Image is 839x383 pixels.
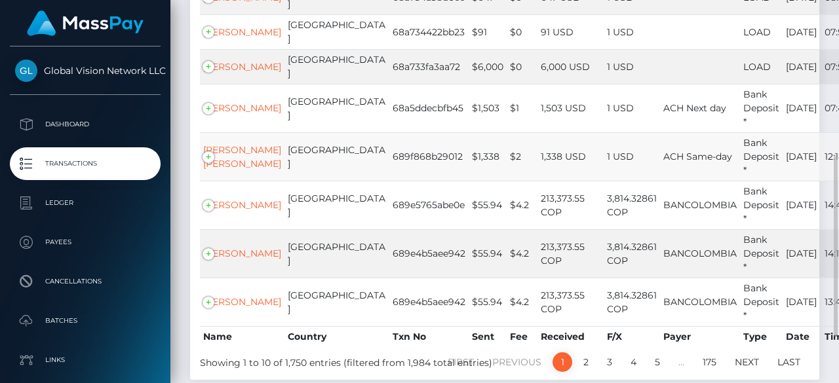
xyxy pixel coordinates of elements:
[537,49,604,84] td: 6,000 USD
[507,84,537,132] td: $1
[469,84,507,132] td: $1,503
[203,61,281,73] a: [PERSON_NAME]
[740,229,783,278] td: Bank Deposit *
[284,181,389,229] td: [GEOGRAPHIC_DATA]
[389,84,469,132] td: 68a5ddecbfb45
[537,181,604,229] td: 213,373.55 COP
[389,181,469,229] td: 689e5765abe0e
[469,229,507,278] td: $55.94
[284,132,389,181] td: [GEOGRAPHIC_DATA]
[10,108,161,141] a: Dashboard
[389,49,469,84] td: 68a733fa3aa72
[740,132,783,181] td: Bank Deposit *
[740,49,783,84] td: LOAD
[284,14,389,49] td: [GEOGRAPHIC_DATA]
[284,278,389,326] td: [GEOGRAPHIC_DATA]
[203,102,281,114] a: [PERSON_NAME]
[537,229,604,278] td: 213,373.55 COP
[537,84,604,132] td: 1,503 USD
[15,60,37,82] img: Global Vision Network LLC
[15,232,155,252] p: Payees
[15,350,155,370] p: Links
[507,229,537,278] td: $4.2
[469,49,507,84] td: $6,000
[604,14,660,49] td: 1 USD
[648,352,667,372] a: 5
[663,151,732,162] span: ACH Same-day
[604,132,660,181] td: 1 USD
[600,352,619,372] a: 3
[783,84,821,132] td: [DATE]
[783,229,821,278] td: [DATE]
[783,326,821,347] th: Date
[623,352,644,372] a: 4
[740,326,783,347] th: Type
[660,326,740,347] th: Payer
[507,278,537,326] td: $4.2
[663,296,737,308] span: BANCOLOMBIA
[10,304,161,337] a: Batches
[537,14,604,49] td: 91 USD
[740,84,783,132] td: Bank Deposit *
[10,265,161,298] a: Cancellations
[15,193,155,213] p: Ledger
[203,144,281,170] a: [PERSON_NAME] [PERSON_NAME]
[740,181,783,229] td: Bank Deposit *
[770,352,808,372] a: Last
[507,132,537,181] td: $2
[10,344,161,376] a: Links
[783,132,821,181] td: [DATE]
[203,247,281,259] a: [PERSON_NAME]
[663,247,737,259] span: BANCOLOMBIA
[203,26,281,38] a: [PERSON_NAME]
[663,199,737,211] span: BANCOLOMBIA
[507,49,537,84] td: $0
[537,132,604,181] td: 1,338 USD
[740,14,783,49] td: LOAD
[15,154,155,173] p: Transactions
[783,14,821,49] td: [DATE]
[10,187,161,219] a: Ledger
[389,278,469,326] td: 689e4b5aee942
[695,352,724,372] a: 175
[507,181,537,229] td: $4.2
[469,278,507,326] td: $55.94
[783,49,821,84] td: [DATE]
[284,84,389,132] td: [GEOGRAPHIC_DATA]
[10,65,161,77] span: Global Vision Network LLC
[604,49,660,84] td: 1 USD
[469,326,507,347] th: Sent
[604,278,660,326] td: 3,814.32861 COP
[507,326,537,347] th: Fee
[27,10,144,36] img: MassPay Logo
[203,296,281,308] a: [PERSON_NAME]
[783,181,821,229] td: [DATE]
[469,181,507,229] td: $55.94
[553,352,572,372] a: 1
[284,326,389,347] th: Country
[469,14,507,49] td: $91
[10,226,161,259] a: Payees
[604,326,660,347] th: F/X
[537,278,604,326] td: 213,373.55 COP
[284,49,389,84] td: [GEOGRAPHIC_DATA]
[389,326,469,347] th: Txn No
[200,326,284,347] th: Name
[604,181,660,229] td: 3,814.32861 COP
[507,14,537,49] td: $0
[200,351,442,370] div: Showing 1 to 10 of 1,750 entries (filtered from 1,984 total entries)
[740,278,783,326] td: Bank Deposit *
[389,229,469,278] td: 689e4b5aee942
[389,132,469,181] td: 689f868b29012
[10,147,161,180] a: Transactions
[15,272,155,291] p: Cancellations
[284,229,389,278] td: [GEOGRAPHIC_DATA]
[728,352,766,372] a: Next
[604,84,660,132] td: 1 USD
[604,229,660,278] td: 3,814.32861 COP
[663,102,726,114] span: ACH Next day
[15,115,155,134] p: Dashboard
[15,311,155,331] p: Batches
[576,352,596,372] a: 2
[203,199,281,211] a: [PERSON_NAME]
